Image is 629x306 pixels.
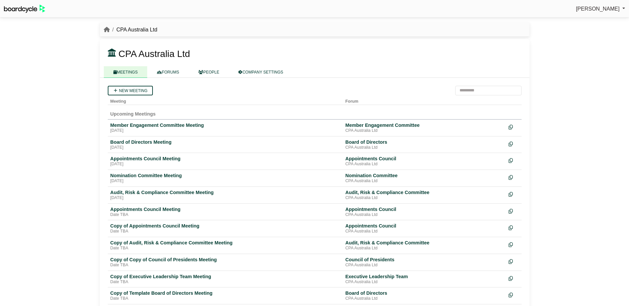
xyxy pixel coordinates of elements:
[509,156,519,165] div: Make a copy
[110,257,340,263] div: Copy of Copy of Council of Presidents Meeting
[346,274,503,285] a: Executive Leadership Team CPA Australia Ltd
[346,156,503,167] a: Appointments Council CPA Australia Ltd
[346,139,503,150] a: Board of Directors CPA Australia Ltd
[509,139,519,148] div: Make a copy
[110,122,340,133] a: Member Engagement Committee Meeting [DATE]
[110,263,340,268] div: Date TBA
[346,257,503,268] a: Council of Presidents CPA Australia Ltd
[346,206,503,218] a: Appointments Council CPA Australia Ltd
[110,290,340,296] div: Copy of Template Board of Directors Meeting
[509,206,519,215] div: Make a copy
[346,280,503,285] div: CPA Australia Ltd
[346,296,503,301] div: CPA Australia Ltd
[509,257,519,266] div: Make a copy
[108,95,343,105] th: Meeting
[346,246,503,251] div: CPA Australia Ltd
[509,290,519,299] div: Make a copy
[110,280,340,285] div: Date TBA
[346,173,503,178] div: Nomination Committee
[110,240,340,251] a: Copy of Audit, Risk & Compliance Committee Meeting Date TBA
[110,173,340,178] div: Nomination Committee Meeting
[110,296,340,301] div: Date TBA
[509,173,519,181] div: Make a copy
[346,290,503,296] div: Board of Directors
[346,156,503,162] div: Appointments Council
[346,212,503,218] div: CPA Australia Ltd
[346,162,503,167] div: CPA Australia Ltd
[346,189,503,201] a: Audit, Risk & Compliance Committee CPA Australia Ltd
[110,162,340,167] div: [DATE]
[110,206,340,218] a: Appointments Council Meeting Date TBA
[509,189,519,198] div: Make a copy
[346,128,503,133] div: CPA Australia Ltd
[110,145,340,150] div: [DATE]
[346,178,503,184] div: CPA Australia Ltd
[104,66,148,78] a: MEETINGS
[110,229,340,234] div: Date TBA
[346,195,503,201] div: CPA Australia Ltd
[110,173,340,184] a: Nomination Committee Meeting [DATE]
[110,212,340,218] div: Date TBA
[509,122,519,131] div: Make a copy
[110,25,157,34] li: CPA Australia Ltd
[346,290,503,301] a: Board of Directors CPA Australia Ltd
[110,223,340,229] div: Copy of Appointments Council Meeting
[110,189,340,195] div: Audit, Risk & Compliance Committee Meeting
[110,139,340,150] a: Board of Directors Meeting [DATE]
[110,257,340,268] a: Copy of Copy of Council of Presidents Meeting Date TBA
[110,195,340,201] div: [DATE]
[4,5,45,13] img: BoardcycleBlackGreen-aaafeed430059cb809a45853b8cf6d952af9d84e6e89e1f1685b34bfd5cb7d64.svg
[110,223,340,234] a: Copy of Appointments Council Meeting Date TBA
[346,263,503,268] div: CPA Australia Ltd
[110,189,340,201] a: Audit, Risk & Compliance Committee Meeting [DATE]
[110,290,340,301] a: Copy of Template Board of Directors Meeting Date TBA
[346,145,503,150] div: CPA Australia Ltd
[346,257,503,263] div: Council of Presidents
[110,156,340,167] a: Appointments Council Meeting [DATE]
[509,240,519,249] div: Make a copy
[110,178,340,184] div: [DATE]
[576,5,625,13] a: [PERSON_NAME]
[346,139,503,145] div: Board of Directors
[110,139,340,145] div: Board of Directors Meeting
[110,274,340,285] a: Copy of Executive Leadership Team Meeting Date TBA
[346,189,503,195] div: Audit, Risk & Compliance Committee
[110,206,340,212] div: Appointments Council Meeting
[346,223,503,229] div: Appointments Council
[343,95,506,105] th: Forum
[346,240,503,251] a: Audit, Risk & Compliance Committee CPA Australia Ltd
[346,240,503,246] div: Audit, Risk & Compliance Committee
[346,173,503,184] a: Nomination Committee CPA Australia Ltd
[346,206,503,212] div: Appointments Council
[104,25,157,34] nav: breadcrumb
[509,274,519,282] div: Make a copy
[110,246,340,251] div: Date TBA
[346,122,503,133] a: Member Engagement Committee CPA Australia Ltd
[110,240,340,246] div: Copy of Audit, Risk & Compliance Committee Meeting
[108,86,153,95] a: New meeting
[110,128,340,133] div: [DATE]
[509,223,519,232] div: Make a copy
[110,274,340,280] div: Copy of Executive Leadership Team Meeting
[346,229,503,234] div: CPA Australia Ltd
[147,66,189,78] a: FORUMS
[118,49,190,59] span: CPA Australia Ltd
[346,223,503,234] a: Appointments Council CPA Australia Ltd
[110,156,340,162] div: Appointments Council Meeting
[346,274,503,280] div: Executive Leadership Team
[110,111,156,117] span: Upcoming Meetings
[346,122,503,128] div: Member Engagement Committee
[576,6,620,12] span: [PERSON_NAME]
[229,66,293,78] a: COMPANY SETTINGS
[110,122,340,128] div: Member Engagement Committee Meeting
[189,66,229,78] a: PEOPLE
